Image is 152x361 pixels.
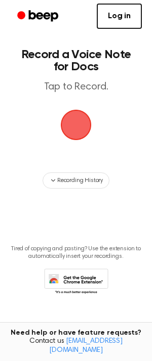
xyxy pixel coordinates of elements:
[18,49,134,73] h1: Record a Voice Note for Docs
[18,81,134,94] p: Tap to Record.
[61,110,91,140] img: Beep Logo
[43,172,109,189] button: Recording History
[10,7,67,26] a: Beep
[6,337,146,355] span: Contact us
[97,4,142,29] a: Log in
[57,176,103,185] span: Recording History
[49,338,123,354] a: [EMAIL_ADDRESS][DOMAIN_NAME]
[8,245,144,260] p: Tired of copying and pasting? Use the extension to automatically insert your recordings.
